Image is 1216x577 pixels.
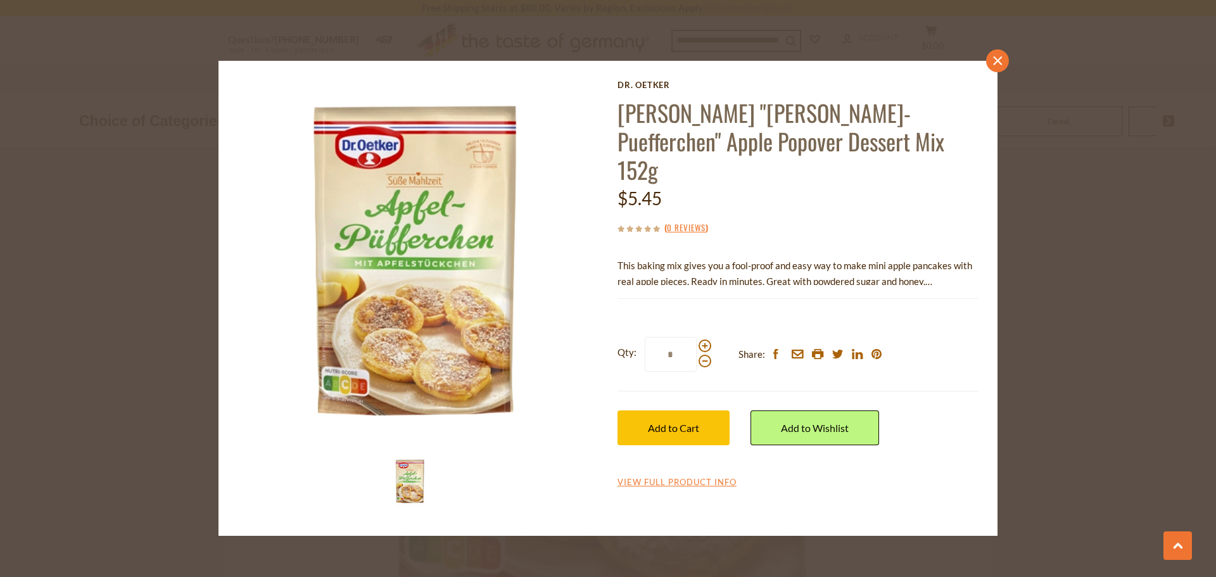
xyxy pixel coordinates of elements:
[617,345,636,360] strong: Qty:
[738,346,765,362] span: Share:
[645,337,697,372] input: Qty:
[617,260,972,287] span: This baking mix gives you a fool-proof and easy way to make mini apple pancakes with real apple p...
[617,477,737,488] a: View Full Product Info
[664,221,708,234] span: ( )
[385,456,436,507] img: Dr. Oetker Appel-Pufferchen
[648,422,699,434] span: Add to Cart
[667,221,706,235] a: 0 Reviews
[617,80,978,90] a: Dr. Oetker
[237,80,599,441] img: Dr. Oetker Appel-Pufferchen
[750,410,879,445] a: Add to Wishlist
[617,96,944,186] a: [PERSON_NAME] "[PERSON_NAME]-Puefferchen" Apple Popover Dessert Mix 152g
[617,187,662,209] span: $5.45
[617,410,730,445] button: Add to Cart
